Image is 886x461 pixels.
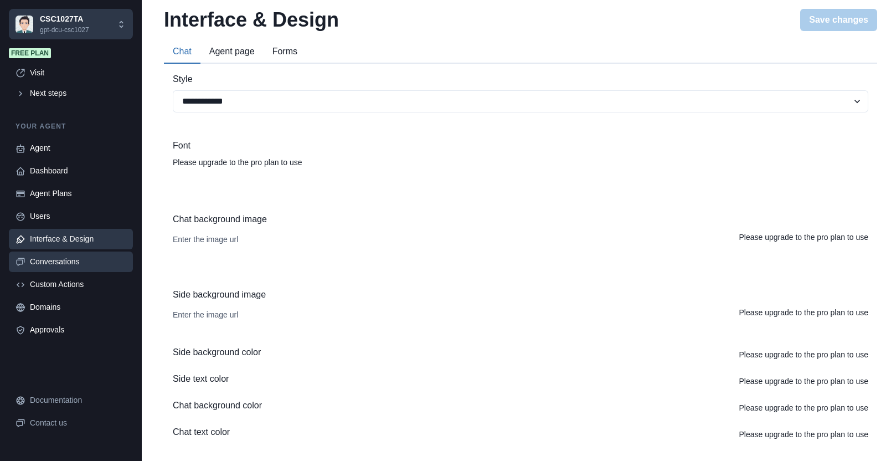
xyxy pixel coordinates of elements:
[30,256,126,268] div: Conversations
[173,372,229,386] label: Side text color
[739,429,868,440] p: Please upgrade to the pro plan to use
[164,8,339,32] h2: Interface & Design
[739,232,868,243] p: Please upgrade to the pro plan to use
[30,211,126,222] div: Users
[40,13,89,25] p: CSC1027TA
[739,349,868,361] p: Please upgrade to the pro plan to use
[800,9,877,31] button: Save changes
[173,139,862,152] label: Font
[200,40,264,64] button: Agent page
[30,417,126,429] div: Contact us
[739,376,868,387] p: Please upgrade to the pro plan to use
[173,235,238,244] div: Enter the image url
[30,88,126,99] div: Next steps
[16,16,33,33] img: Chakra UI
[9,48,51,58] span: Free plan
[30,142,126,154] div: Agent
[264,40,306,64] button: Forms
[173,73,862,86] label: Style
[40,25,89,35] p: gpt-dcu-csc1027
[30,324,126,336] div: Approvals
[173,288,862,301] label: Side background image
[30,279,126,290] div: Custom Actions
[9,390,133,411] a: Documentation
[30,67,126,79] div: Visit
[30,188,126,199] div: Agent Plans
[30,301,126,313] div: Domains
[739,402,868,414] p: Please upgrade to the pro plan to use
[30,233,126,245] div: Interface & Design
[173,426,230,439] label: Chat text color
[164,40,200,64] button: Chat
[173,157,868,168] p: Please upgrade to the pro plan to use
[173,399,262,412] label: Chat background color
[30,165,126,177] div: Dashboard
[173,213,862,226] label: Chat background image
[173,310,238,319] div: Enter the image url
[9,9,133,39] button: Chakra UICSC1027TAgpt-dcu-csc1027
[30,395,126,406] div: Documentation
[9,121,133,131] p: Your agent
[739,307,868,319] p: Please upgrade to the pro plan to use
[173,346,261,359] label: Side background color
